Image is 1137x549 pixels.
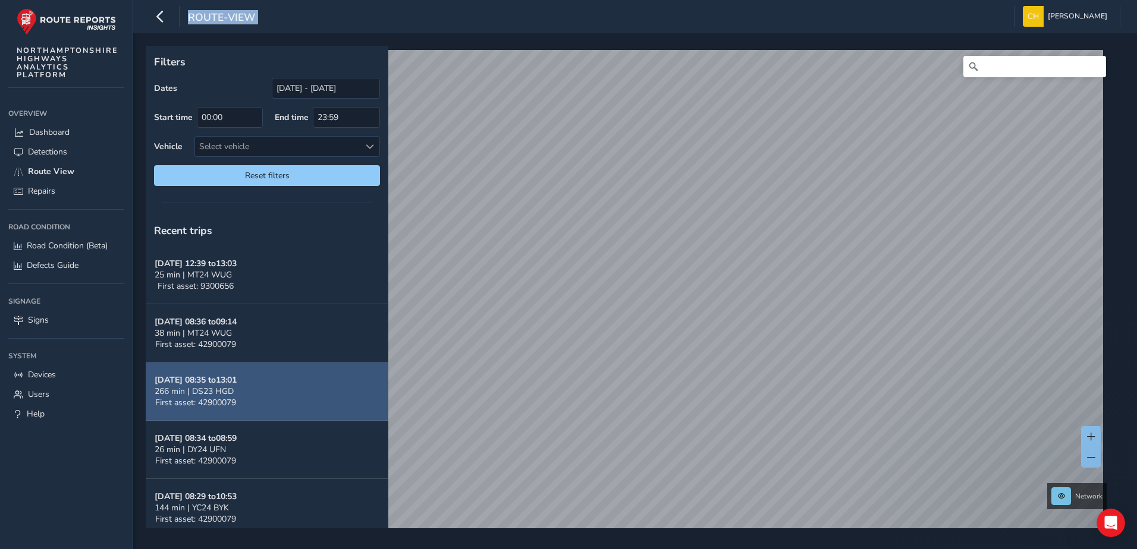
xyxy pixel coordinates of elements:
span: 38 min | MT24 WUG [155,327,232,339]
button: [DATE] 08:29 to10:53144 min | YC24 BYKFirst asset: 42900079 [146,479,388,537]
strong: [DATE] 12:39 to 13:03 [155,258,237,269]
label: Dates [154,83,177,94]
span: Repairs [28,185,55,197]
button: Reset filters [154,165,380,186]
span: 266 min | DS23 HGD [155,386,234,397]
div: Overview [8,105,124,122]
a: Defects Guide [8,255,124,275]
span: Network [1075,491,1103,501]
a: Route View [8,162,124,181]
a: Repairs [8,181,124,201]
img: rr logo [17,8,116,35]
div: Select vehicle [195,137,360,156]
span: First asset: 42900079 [155,513,236,525]
button: [DATE] 12:39 to13:0325 min | MT24 WUGFirst asset: 9300656 [146,246,388,304]
span: First asset: 42900079 [155,397,236,408]
button: [PERSON_NAME] [1023,6,1111,27]
span: First asset: 9300656 [158,280,234,292]
span: NORTHAMPTONSHIRE HIGHWAYS ANALYTICS PLATFORM [17,46,118,79]
a: Detections [8,142,124,162]
label: End time [275,112,309,123]
button: [DATE] 08:36 to09:1438 min | MT24 WUGFirst asset: 42900079 [146,304,388,362]
span: Reset filters [163,170,371,181]
div: Road Condition [8,218,124,236]
span: Defects Guide [27,260,78,271]
span: 144 min | YC24 BYK [155,502,229,513]
div: Signage [8,292,124,310]
span: Dashboard [29,127,70,138]
span: Road Condition (Beta) [27,240,108,251]
a: Dashboard [8,122,124,142]
span: First asset: 42900079 [155,455,236,466]
input: Search [963,56,1106,77]
span: Devices [28,369,56,380]
a: Users [8,384,124,404]
a: Help [8,404,124,424]
span: Help [27,408,45,419]
canvas: Map [150,50,1103,542]
label: Start time [154,112,193,123]
span: 26 min | DY24 UFN [155,444,226,455]
span: Signs [28,314,49,326]
p: Filters [154,54,380,70]
button: [DATE] 08:34 to08:5926 min | DY24 UFNFirst asset: 42900079 [146,421,388,479]
span: route-view [188,10,255,27]
span: 25 min | MT24 WUG [155,269,232,280]
button: [DATE] 08:35 to13:01266 min | DS23 HGDFirst asset: 42900079 [146,362,388,421]
img: diamond-layout [1023,6,1044,27]
span: [PERSON_NAME] [1048,6,1107,27]
a: Signs [8,310,124,330]
iframe: Intercom live chat [1097,509,1125,537]
a: Road Condition (Beta) [8,236,124,255]
span: First asset: 42900079 [155,339,236,350]
strong: [DATE] 08:36 to 09:14 [155,316,237,327]
span: Recent trips [154,223,212,238]
span: Route View [28,166,74,177]
strong: [DATE] 08:35 to 13:01 [155,374,237,386]
span: Detections [28,146,67,157]
div: System [8,347,124,365]
span: Users [28,389,49,400]
label: Vehicle [154,141,183,152]
strong: [DATE] 08:34 to 08:59 [155,433,237,444]
a: Devices [8,365,124,384]
strong: [DATE] 08:29 to 10:53 [155,491,237,502]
